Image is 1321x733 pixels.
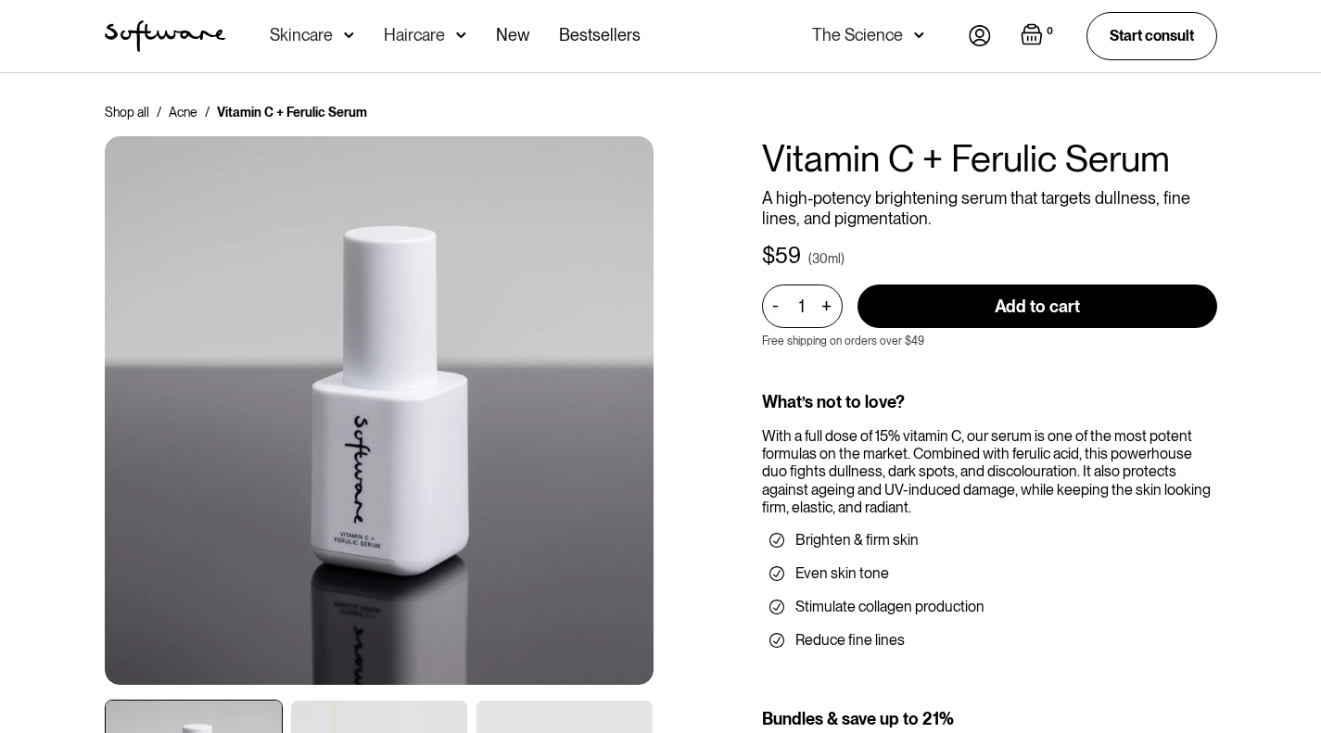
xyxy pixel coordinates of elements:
[105,20,225,52] a: home
[762,709,1217,729] div: Bundles & save up to 21%
[105,136,654,685] img: Ceramide Moisturiser
[270,26,333,44] div: Skincare
[817,296,837,317] div: +
[762,335,924,348] p: Free shipping on orders over $49
[772,296,784,316] div: -
[105,20,225,52] img: Software Logo
[808,249,845,268] div: (30ml)
[914,26,924,44] img: arrow down
[344,26,354,44] img: arrow down
[812,26,903,44] div: The Science
[769,564,1210,583] li: Even skin tone
[762,188,1217,228] p: A high-potency brightening serum that targets dullness, fine lines, and pigmentation.
[769,531,1210,550] li: Brighten & firm skin
[762,243,775,270] div: $
[169,103,197,121] a: Acne
[769,631,1210,650] li: Reduce fine lines
[217,103,367,121] div: Vitamin C + Ferulic Serum
[762,392,1217,412] div: What’s not to love?
[456,26,466,44] img: arrow down
[1086,12,1217,59] a: Start consult
[205,103,210,121] div: /
[762,136,1217,181] h1: Vitamin C + Ferulic Serum
[1021,23,1057,49] a: Open empty cart
[1043,23,1057,40] div: 0
[769,598,1210,616] li: Stimulate collagen production
[775,243,801,270] div: 59
[384,26,445,44] div: Haircare
[857,284,1217,328] input: Add to cart
[105,103,149,121] a: Shop all
[157,103,161,121] div: /
[762,427,1217,516] div: With a full dose of 15% vitamin C, our serum is one of the most potent formulas on the market. Co...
